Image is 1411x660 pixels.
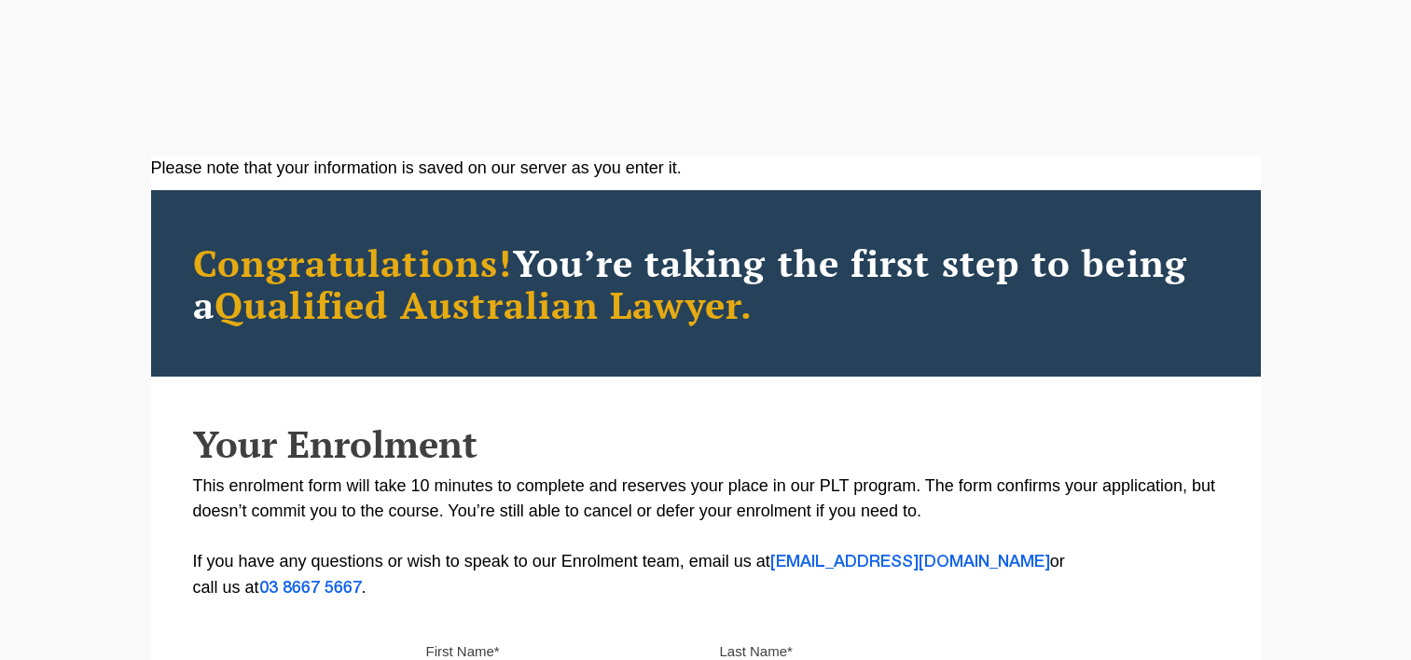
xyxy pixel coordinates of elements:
h2: Your Enrolment [193,423,1219,464]
h2: You’re taking the first step to being a [193,241,1219,325]
span: Qualified Australian Lawyer. [214,280,754,329]
a: [EMAIL_ADDRESS][DOMAIN_NAME] [770,555,1050,570]
div: Please note that your information is saved on our server as you enter it. [151,156,1261,181]
a: 03 8667 5667 [259,581,362,596]
span: Congratulations! [193,238,513,287]
p: This enrolment form will take 10 minutes to complete and reserves your place in our PLT program. ... [193,474,1219,601]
